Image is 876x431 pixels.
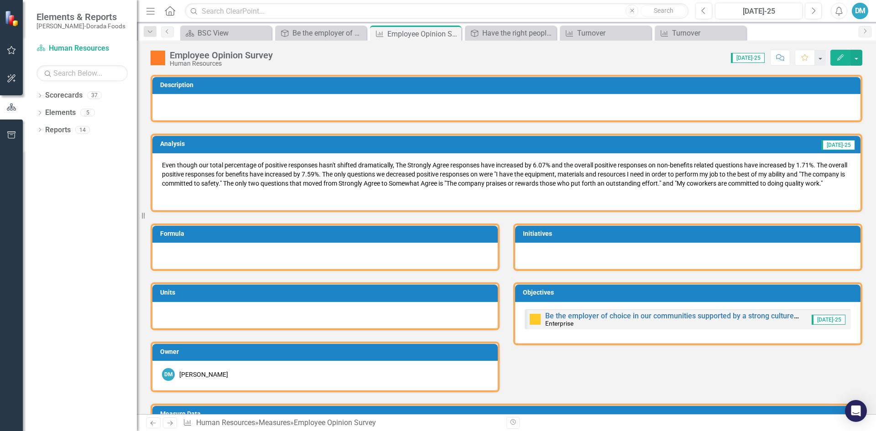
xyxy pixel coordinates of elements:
div: Employee Opinion Survey [294,418,376,427]
div: [PERSON_NAME] [179,370,228,379]
div: Turnover [577,27,649,39]
span: [DATE]-25 [812,315,845,325]
h3: Formula [160,230,493,237]
h3: Units [160,289,493,296]
div: Open Intercom Messenger [845,400,867,422]
div: BSC View [198,27,269,39]
button: DM [852,3,868,19]
a: Reports [45,125,71,135]
a: Be the employer of choice in our communities supported by a strong culture which emphasizes integ... [277,27,364,39]
a: Measures [259,418,290,427]
p: Even though our total percentage of positive responses hasn't shifted dramatically, The Strongly ... [162,161,851,190]
a: Turnover [657,27,744,39]
input: Search ClearPoint... [185,3,688,19]
a: Elements [45,108,76,118]
span: Elements & Reports [36,11,125,22]
div: Employee Opinion Survey [387,28,459,40]
a: Scorecards [45,90,83,101]
h3: Description [160,82,856,88]
div: Turnover [672,27,744,39]
a: Human Resources [196,418,255,427]
h3: Initiatives [523,230,856,237]
a: Human Resources [36,43,128,54]
span: [DATE]-25 [821,140,855,150]
a: Turnover [562,27,649,39]
img: Caution [530,314,541,325]
div: 5 [80,109,95,117]
a: BSC View [182,27,269,39]
input: Search Below... [36,65,128,81]
button: Search [641,5,686,17]
div: Be the employer of choice in our communities supported by a strong culture which emphasizes integ... [292,27,364,39]
small: Enterprise [545,320,574,327]
span: Search [654,7,673,14]
small: [PERSON_NAME]-Dorada Foods [36,22,125,30]
a: Have the right people, with the right skills, in all positions through effective hiring, onboardi... [467,27,554,39]
span: [DATE]-25 [731,53,765,63]
div: Have the right people, with the right skills, in all positions through effective hiring, onboardi... [482,27,554,39]
div: [DATE]-25 [718,6,799,17]
h3: Analysis [160,140,449,147]
div: Employee Opinion Survey [170,50,273,60]
img: ClearPoint Strategy [5,10,21,26]
h3: Measure Data [160,410,856,417]
div: 37 [87,92,102,99]
h3: Owner [160,348,493,355]
h3: Objectives [523,289,856,296]
button: [DATE]-25 [715,3,803,19]
div: DM [162,368,175,381]
img: Warning [151,51,165,65]
div: 14 [75,126,90,134]
div: Human Resources [170,60,273,67]
div: » » [183,418,500,428]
